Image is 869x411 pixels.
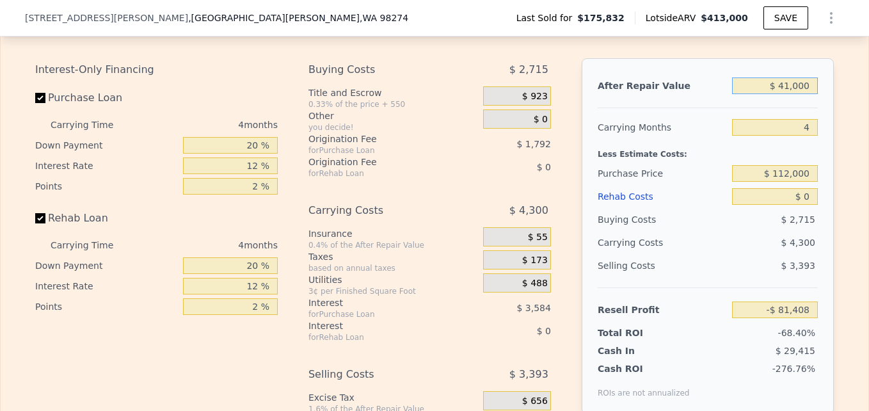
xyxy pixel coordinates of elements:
div: based on annual taxes [308,263,478,273]
div: ROIs are not annualized [598,375,690,398]
div: Other [308,109,478,122]
span: $ 3,393 [781,261,815,271]
div: Buying Costs [308,58,451,81]
div: Insurance [308,227,478,240]
span: , WA 98274 [360,13,408,23]
span: $ 173 [522,255,548,266]
span: $ 0 [537,162,551,172]
div: Cash ROI [598,362,690,375]
div: 4 months [139,115,278,135]
div: Interest Rate [35,276,178,296]
label: Rehab Loan [35,207,178,230]
div: Cash In [598,344,678,357]
div: After Repair Value [598,74,727,97]
span: -276.76% [772,364,815,374]
div: Excise Tax [308,391,478,404]
span: Last Sold for [516,12,578,24]
span: $ 488 [522,278,548,289]
input: Purchase Loan [35,93,45,103]
div: Down Payment [35,135,178,156]
span: $ 4,300 [781,238,815,248]
div: Origination Fee [308,156,451,168]
div: Origination Fee [308,133,451,145]
div: Resell Profit [598,298,727,321]
span: $175,832 [577,12,625,24]
span: Lotside ARV [646,12,701,24]
div: Interest [308,296,451,309]
span: $ 2,715 [509,58,548,81]
div: Rehab Costs [598,185,727,208]
span: $ 3,584 [516,303,550,313]
span: -68.40% [778,328,815,338]
span: $ 0 [534,114,548,125]
div: Selling Costs [598,254,727,277]
span: $ 3,393 [509,363,548,386]
div: Carrying Time [51,115,134,135]
div: Carrying Costs [598,231,678,254]
span: $ 4,300 [509,199,548,222]
span: $ 29,415 [776,346,815,356]
span: $ 2,715 [781,214,815,225]
div: 0.4% of the After Repair Value [308,240,478,250]
button: Show Options [818,5,844,31]
span: $ 1,792 [516,139,550,149]
span: , [GEOGRAPHIC_DATA][PERSON_NAME] [188,12,408,24]
div: Total ROI [598,326,678,339]
div: for Rehab Loan [308,332,451,342]
div: Carrying Costs [308,199,451,222]
span: $ 55 [528,232,548,243]
div: Points [35,176,178,197]
div: Carrying Months [598,116,727,139]
span: $ 923 [522,91,548,102]
div: Title and Escrow [308,86,478,99]
div: you decide! [308,122,478,133]
div: 4 months [139,235,278,255]
div: for Rehab Loan [308,168,451,179]
span: [STREET_ADDRESS][PERSON_NAME] [25,12,188,24]
div: for Purchase Loan [308,145,451,156]
div: Utilities [308,273,478,286]
div: Interest-Only Financing [35,58,278,81]
div: Buying Costs [598,208,727,231]
div: 3¢ per Finished Square Foot [308,286,478,296]
div: for Purchase Loan [308,309,451,319]
div: Points [35,296,178,317]
div: Carrying Time [51,235,134,255]
label: Purchase Loan [35,86,178,109]
div: Interest Rate [35,156,178,176]
div: Less Estimate Costs: [598,139,818,162]
div: Interest [308,319,451,332]
span: $ 0 [537,326,551,336]
button: SAVE [763,6,808,29]
span: $413,000 [701,13,748,23]
div: 0.33% of the price + 550 [308,99,478,109]
div: Selling Costs [308,363,451,386]
div: Down Payment [35,255,178,276]
input: Rehab Loan [35,213,45,223]
div: Purchase Price [598,162,727,185]
span: $ 656 [522,396,548,407]
div: Taxes [308,250,478,263]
